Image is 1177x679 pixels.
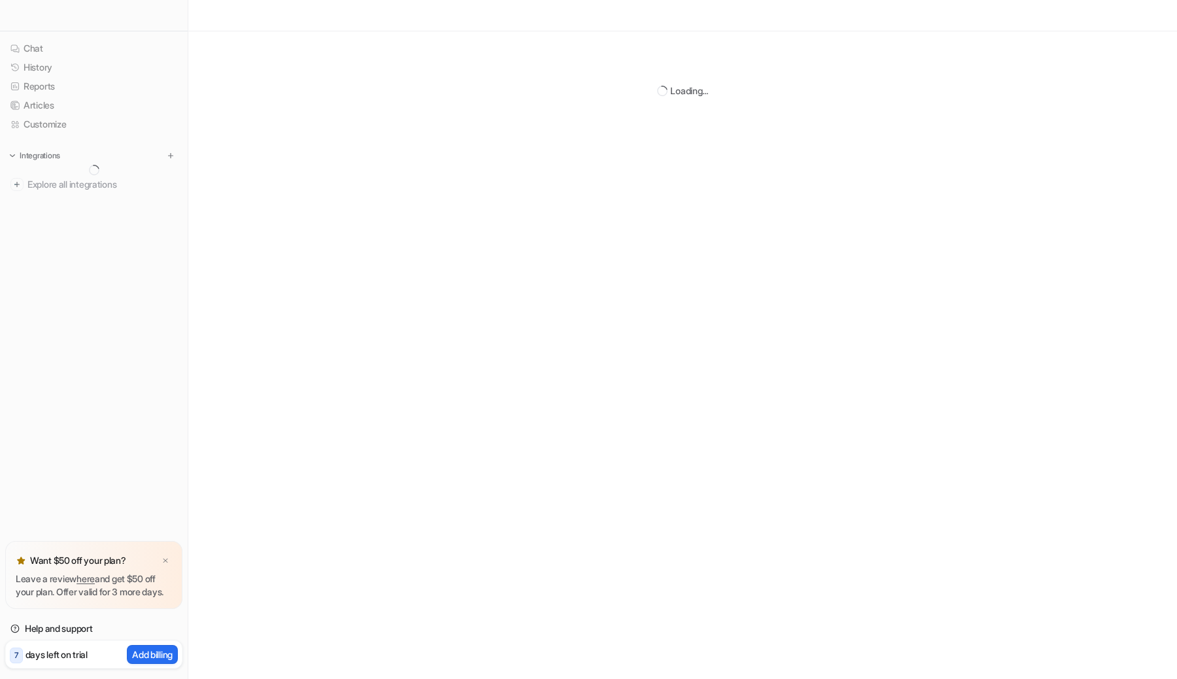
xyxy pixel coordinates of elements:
[16,555,26,566] img: star
[27,174,177,195] span: Explore all integrations
[5,115,182,133] a: Customize
[10,178,24,191] img: explore all integrations
[16,572,172,599] p: Leave a review and get $50 off your plan. Offer valid for 3 more days.
[5,39,182,58] a: Chat
[132,648,173,661] p: Add billing
[162,557,169,565] img: x
[670,84,708,97] div: Loading...
[20,150,60,161] p: Integrations
[30,554,126,567] p: Want $50 off your plan?
[5,58,182,77] a: History
[14,650,18,661] p: 7
[127,645,178,664] button: Add billing
[5,96,182,114] a: Articles
[8,151,17,160] img: expand menu
[77,573,95,584] a: here
[5,149,64,162] button: Integrations
[5,619,182,638] a: Help and support
[5,175,182,194] a: Explore all integrations
[26,648,88,661] p: days left on trial
[5,77,182,96] a: Reports
[166,151,175,160] img: menu_add.svg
